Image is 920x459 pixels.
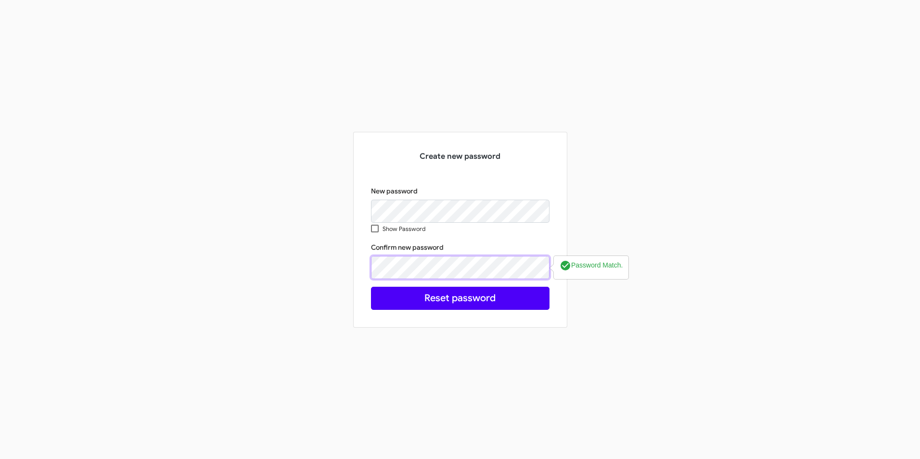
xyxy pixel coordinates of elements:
[560,260,571,271] i: check_circle
[371,186,418,196] label: New password
[383,225,425,233] small: Show Password
[371,287,549,310] button: Reset password
[371,150,549,163] h3: Create new password
[371,242,444,252] label: Confirm new password
[560,260,623,271] label: Password Match.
